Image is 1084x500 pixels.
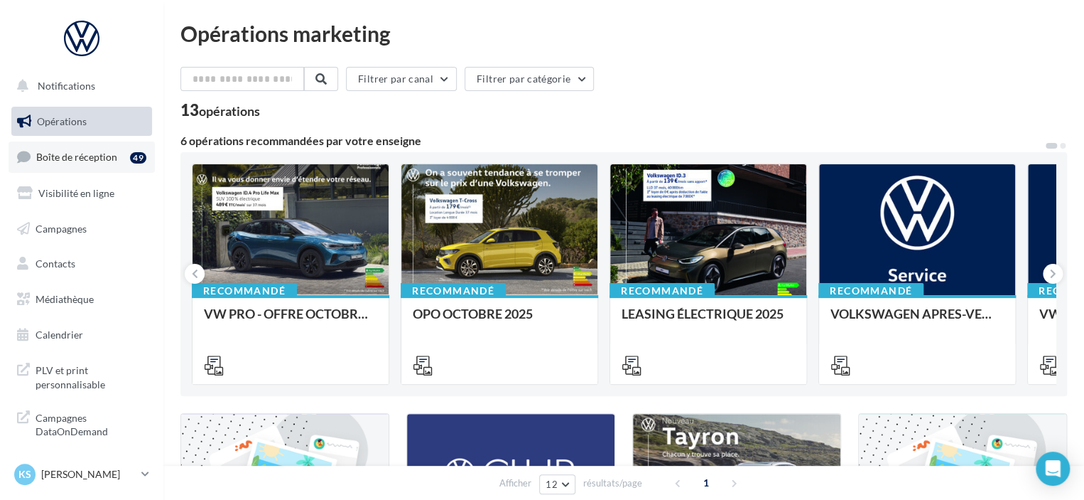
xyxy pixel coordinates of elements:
[9,179,155,208] a: Visibilité en ligne
[9,214,155,244] a: Campagnes
[36,293,94,305] span: Médiathèque
[36,408,146,439] span: Campagnes DataOnDemand
[192,283,297,299] div: Recommandé
[11,461,152,488] a: KS [PERSON_NAME]
[695,472,717,494] span: 1
[401,283,506,299] div: Recommandé
[9,249,155,279] a: Contacts
[9,284,155,314] a: Médiathèque
[36,257,75,270] span: Contacts
[818,283,923,299] div: Recommandé
[36,222,87,234] span: Campagnes
[199,105,260,117] div: opérations
[9,71,149,101] button: Notifications
[9,142,155,172] a: Boîte de réception49
[36,151,117,163] span: Boîte de réception
[622,307,795,335] div: LEASING ÉLECTRIQUE 2025
[180,102,260,118] div: 13
[36,361,146,391] span: PLV et print personnalisable
[9,403,155,445] a: Campagnes DataOnDemand
[37,115,87,127] span: Opérations
[9,355,155,397] a: PLV et print personnalisable
[41,467,136,482] p: [PERSON_NAME]
[413,307,586,335] div: OPO OCTOBRE 2025
[830,307,1004,335] div: VOLKSWAGEN APRES-VENTE
[180,23,1067,44] div: Opérations marketing
[1036,452,1070,486] div: Open Intercom Messenger
[609,283,715,299] div: Recommandé
[539,474,575,494] button: 12
[465,67,594,91] button: Filtrer par catégorie
[346,67,457,91] button: Filtrer par canal
[9,320,155,350] a: Calendrier
[180,135,1044,147] div: 6 opérations recommandées par votre enseigne
[546,479,558,490] span: 12
[18,467,31,482] span: KS
[583,477,642,490] span: résultats/page
[499,477,531,490] span: Afficher
[9,107,155,137] a: Opérations
[38,187,114,199] span: Visibilité en ligne
[130,152,146,164] div: 49
[38,80,95,92] span: Notifications
[36,329,83,341] span: Calendrier
[204,307,377,335] div: VW PRO - OFFRE OCTOBRE 25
